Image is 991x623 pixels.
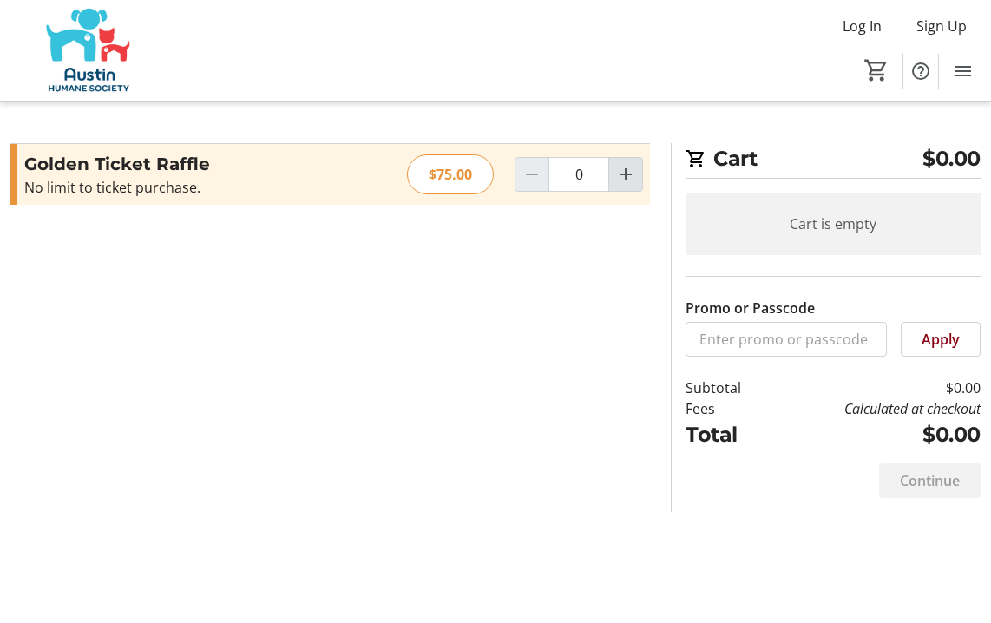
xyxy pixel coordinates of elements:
img: Austin Humane Society's Logo [10,7,165,94]
button: Sign Up [902,12,981,40]
h2: Cart [686,143,981,179]
div: $75.00 [407,154,494,194]
button: Menu [946,54,981,89]
span: Sign Up [916,16,967,36]
td: Calculated at checkout [771,398,981,419]
td: Total [686,419,771,450]
input: Golden Ticket Raffle Quantity [548,157,609,192]
td: Subtotal [686,377,771,398]
div: Cart is empty [686,193,981,255]
h3: Golden Ticket Raffle [24,151,386,177]
button: Apply [901,322,981,357]
button: Help [903,54,938,89]
span: Log In [843,16,882,36]
button: Increment by one [609,158,642,191]
td: $0.00 [771,377,981,398]
button: Log In [829,12,896,40]
button: Cart [861,55,892,86]
td: Fees [686,398,771,419]
span: Apply [922,329,960,350]
label: Promo or Passcode [686,298,815,318]
span: $0.00 [922,143,981,174]
input: Enter promo or passcode [686,322,887,357]
td: $0.00 [771,419,981,450]
div: No limit to ticket purchase. [24,177,386,198]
